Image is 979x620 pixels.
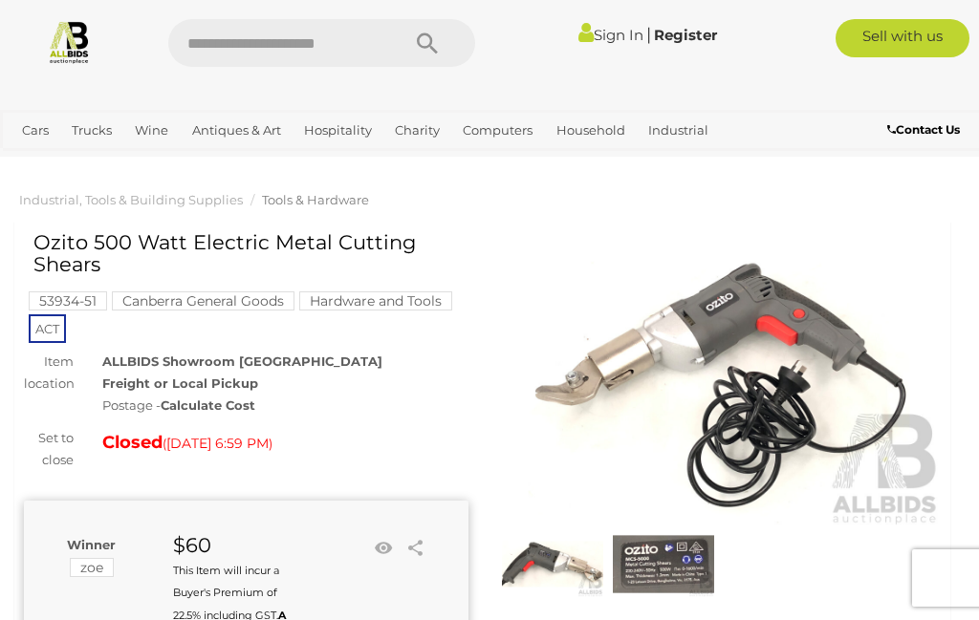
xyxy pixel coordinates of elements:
a: Industrial [641,115,716,146]
img: Ozito 500 Watt Electric Metal Cutting Shears [502,531,603,596]
span: | [646,24,651,45]
div: Set to close [10,427,88,472]
h1: Ozito 500 Watt Electric Metal Cutting Shears [33,231,464,275]
img: Ozito 500 Watt Electric Metal Cutting Shears [497,241,942,526]
a: Industrial, Tools & Building Supplies [19,192,243,207]
strong: Calculate Cost [161,397,255,413]
a: Hospitality [296,115,380,146]
a: Office [97,146,148,178]
b: Contact Us [887,122,960,137]
a: Jewellery [14,146,89,178]
a: Sign In [578,26,643,44]
img: Ozito 500 Watt Electric Metal Cutting Shears [613,531,714,596]
a: Hardware and Tools [299,293,452,309]
a: Trucks [64,115,120,146]
a: Contact Us [887,119,965,140]
li: Watch this item [369,534,398,563]
a: Computers [455,115,540,146]
a: Tools & Hardware [262,192,369,207]
a: Charity [387,115,447,146]
span: ACT [29,314,66,343]
mark: 53934-51 [29,291,107,310]
strong: $60 [173,533,211,557]
a: Antiques & Art [185,115,289,146]
strong: Freight or Local Pickup [102,375,258,391]
mark: Hardware and Tools [299,291,452,310]
a: [GEOGRAPHIC_DATA] [219,146,370,178]
a: 53934-51 [29,293,107,309]
mark: Canberra General Goods [112,291,294,310]
span: [DATE] 6:59 PM [166,435,269,452]
strong: ALLBIDS Showroom [GEOGRAPHIC_DATA] [102,353,382,369]
div: Postage - [102,395,468,417]
button: Search [380,19,475,67]
img: Allbids.com.au [47,19,92,64]
b: Winner [67,537,116,552]
a: Cars [14,115,56,146]
span: ( ) [163,436,272,451]
strong: Closed [102,432,163,453]
mark: zoe [70,558,114,577]
div: Item location [10,351,88,396]
a: Household [549,115,633,146]
a: Sports [156,146,210,178]
a: Canberra General Goods [112,293,294,309]
a: Register [654,26,717,44]
a: Wine [127,115,176,146]
a: Sell with us [836,19,969,57]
